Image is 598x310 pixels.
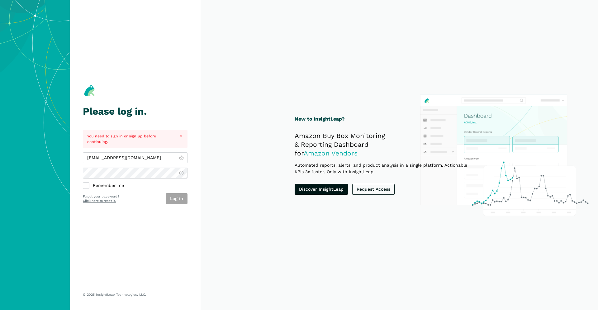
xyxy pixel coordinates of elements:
[83,183,187,189] label: Remember me
[83,106,187,117] h1: Please log in.
[87,133,173,145] p: You need to sign in or sign up before continuing.
[177,132,185,140] button: Close
[83,293,187,297] p: © 2025 InsightLeap Technologies, LLC.
[417,92,591,219] img: InsightLeap Product
[83,194,119,199] p: Forgot your password?
[295,162,477,175] p: Automated reports, alerts, and product analysis in a single platform. Actionable KPIs 3x faster. ...
[304,149,358,157] span: Amazon Vendors
[295,184,348,195] a: Discover InsightLeap
[352,184,395,195] a: Request Access
[295,115,477,123] h1: New to InsightLeap?
[83,152,187,163] input: admin@insightleap.com
[83,199,116,203] a: Click here to reset it.
[295,131,477,158] h2: Amazon Buy Box Monitoring & Reporting Dashboard for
